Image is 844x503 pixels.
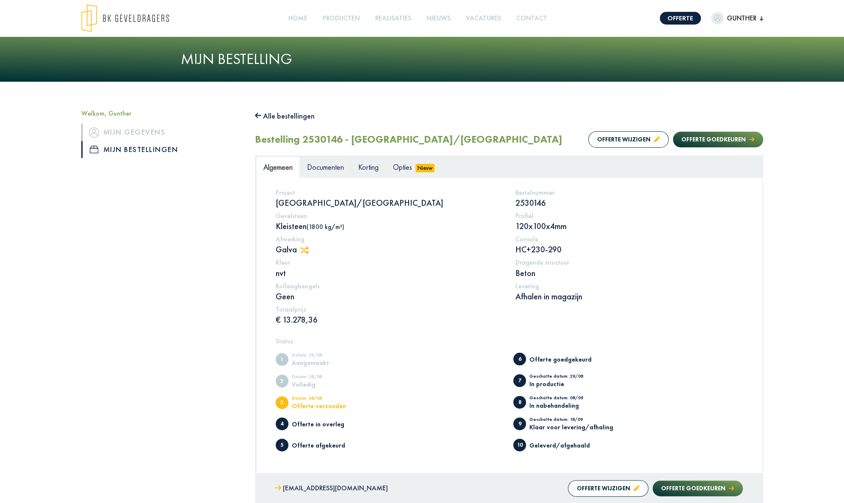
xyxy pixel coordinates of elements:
div: Geleverd/afgehaald [529,442,599,448]
h5: Kleur [276,258,503,266]
span: Offerte verzonden [276,396,288,409]
span: Korting [358,162,379,172]
div: Aangemaakt [292,359,362,366]
ul: Tabs [256,157,762,177]
p: Geen [276,291,503,302]
span: Gunther [724,13,760,23]
h5: Rollaagbeugels [276,282,503,290]
a: Home [285,9,311,28]
button: Offerte wijzigen [588,131,669,148]
button: Gunther [711,12,763,25]
h5: Afwerking [276,235,503,243]
h5: Totaalprijs [276,305,503,313]
p: Kleisteen [276,221,503,232]
span: Klaar voor levering/afhaling [513,417,526,430]
div: Geschatte datum: 18/09 [529,417,613,424]
h2: Bestelling 2530146 - [GEOGRAPHIC_DATA]/[GEOGRAPHIC_DATA] [255,133,562,146]
a: Contact [513,9,551,28]
div: Geschatte datum: 08/09 [529,395,599,402]
h5: Bestelnummer [515,188,743,196]
button: Alle bestellingen [255,109,315,123]
span: Offerte goedgekeurd [513,353,526,365]
button: Offerte goedkeuren [653,481,742,496]
div: Datum: 28/08 [292,374,362,381]
img: dummypic.png [711,12,724,25]
p: HC+230-290 [515,244,743,255]
img: icon [90,146,98,153]
h5: Dragende structuur [515,258,743,266]
a: iconMijn bestellingen [81,141,242,158]
div: Offerte in overleg [292,421,362,427]
h5: Gevelsteen [276,212,503,220]
button: Offerte goedkeuren [673,132,763,147]
span: Offerte afgekeurd [276,439,288,451]
span: Aangemaakt [276,353,288,366]
div: Offerte afgekeurd [292,442,362,448]
span: In productie [513,374,526,387]
div: Datum: 28/08 [292,396,362,403]
div: Volledig [292,381,362,387]
h5: Levering [515,282,743,290]
span: Opties [393,162,412,172]
span: Volledig [276,375,288,387]
a: Producten [319,9,363,28]
img: logo [81,4,169,32]
span: Geleverd/afgehaald [513,439,526,451]
p: nvt [276,268,503,279]
a: iconMijn gegevens [81,124,242,141]
div: In productie [529,381,599,387]
div: Geschatte datum: 29/08 [529,374,599,381]
div: Offerte verzonden [292,403,362,409]
img: icon [89,127,99,138]
a: [EMAIL_ADDRESS][DOMAIN_NAME] [275,482,388,495]
a: Vacatures [462,9,504,28]
div: Klaar voor levering/afhaling [529,424,613,430]
span: In nabehandeling [513,396,526,409]
p: 2530146 [515,197,743,208]
span: Documenten [307,162,344,172]
div: Offerte goedgekeurd [529,356,599,362]
h5: Console [515,235,743,243]
p: € 13.278,36 [276,314,503,325]
button: Offerte wijzigen [568,480,648,497]
h5: Project [276,188,503,196]
a: Offerte [660,12,701,25]
h5: Profiel [515,212,743,220]
h1: Mijn bestelling [181,50,664,68]
h5: Status: [276,337,743,345]
div: In nabehandeling [529,402,599,409]
h5: Welkom, Gunther [81,109,242,117]
span: Offerte in overleg [276,417,288,430]
div: Datum: 25/08 [292,353,362,359]
p: [GEOGRAPHIC_DATA]/[GEOGRAPHIC_DATA] [276,197,503,208]
a: Nieuws [423,9,454,28]
span: Algemeen [263,162,293,172]
p: Beton [515,268,743,279]
span: (1800 kg/m³) [307,223,344,231]
p: 120x100x4mm [515,221,743,232]
p: Afhalen in magazijn [515,291,743,302]
span: Nieuw [415,164,435,172]
p: Galva [276,244,503,255]
a: Realisaties [372,9,415,28]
